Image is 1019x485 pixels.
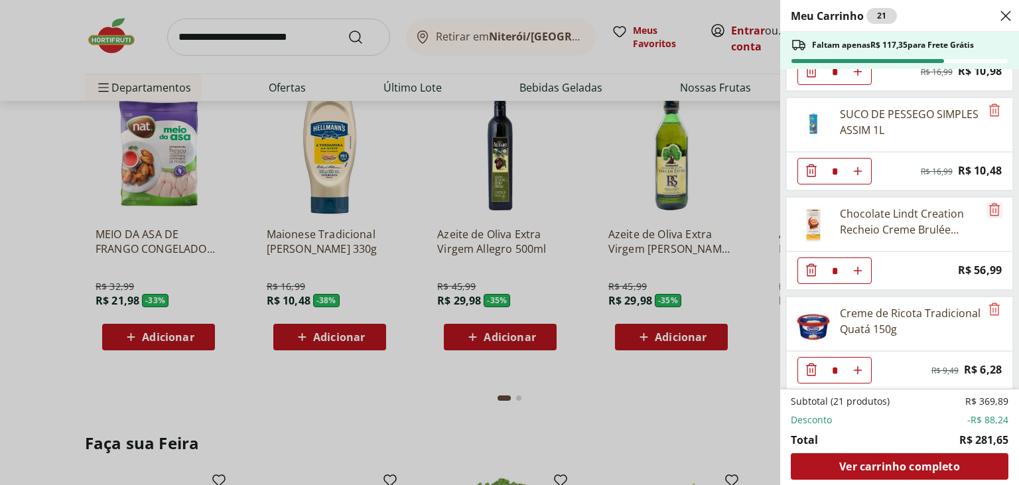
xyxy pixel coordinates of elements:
[959,432,1008,448] span: R$ 281,65
[840,305,981,337] div: Creme de Ricota Tradicional Quatá 150g
[791,395,890,408] span: Subtotal (21 produtos)
[986,202,1002,218] button: Remove
[798,158,825,184] button: Diminuir Quantidade
[795,106,832,143] img: Suco de Pêssego Simples Assim 1L
[795,305,832,342] img: Principal
[964,361,1002,379] span: R$ 6,28
[986,103,1002,119] button: Remove
[921,167,953,177] span: R$ 16,99
[845,357,871,383] button: Aumentar Quantidade
[825,59,845,84] input: Quantidade Atual
[825,258,845,283] input: Quantidade Atual
[845,257,871,284] button: Aumentar Quantidade
[839,461,959,472] span: Ver carrinho completo
[791,432,818,448] span: Total
[840,206,981,238] div: Chocolate Lindt Creation Recheio Creme Brulée Barra 150g
[798,257,825,284] button: Diminuir Quantidade
[931,366,959,376] span: R$ 9,49
[967,413,1008,427] span: -R$ 88,24
[798,58,825,85] button: Diminuir Quantidade
[791,413,832,427] span: Desconto
[825,358,845,383] input: Quantidade Atual
[845,58,871,85] button: Aumentar Quantidade
[845,158,871,184] button: Aumentar Quantidade
[791,453,1008,480] a: Ver carrinho completo
[791,8,897,24] h2: Meu Carrinho
[958,261,1002,279] span: R$ 56,99
[958,62,1002,80] span: R$ 10,98
[958,162,1002,180] span: R$ 10,48
[812,40,974,50] span: Faltam apenas R$ 117,35 para Frete Grátis
[825,159,845,184] input: Quantidade Atual
[866,8,897,24] div: 21
[798,357,825,383] button: Diminuir Quantidade
[921,67,953,78] span: R$ 16,99
[986,302,1002,318] button: Remove
[965,395,1008,408] span: R$ 369,89
[840,106,981,138] div: SUCO DE PESSEGO SIMPLES ASSIM 1L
